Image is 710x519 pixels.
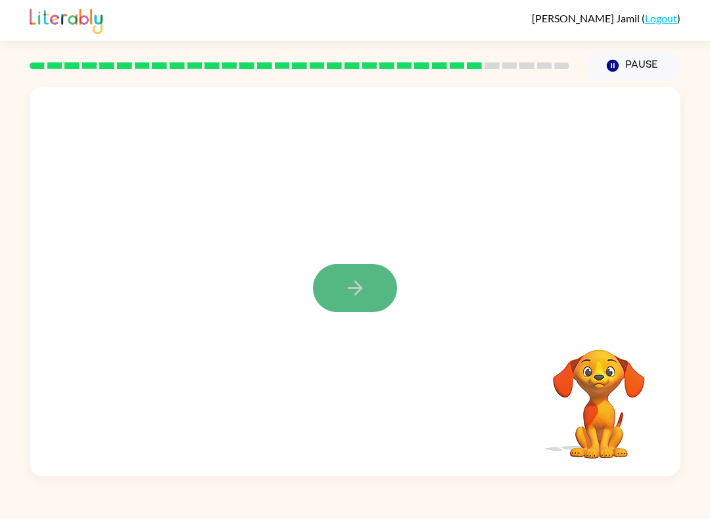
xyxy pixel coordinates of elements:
[532,12,642,24] span: [PERSON_NAME] Jamil
[585,51,680,81] button: Pause
[533,329,665,461] video: Your browser must support playing .mp4 files to use Literably. Please try using another browser.
[645,12,677,24] a: Logout
[532,12,680,24] div: ( )
[30,5,103,34] img: Literably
